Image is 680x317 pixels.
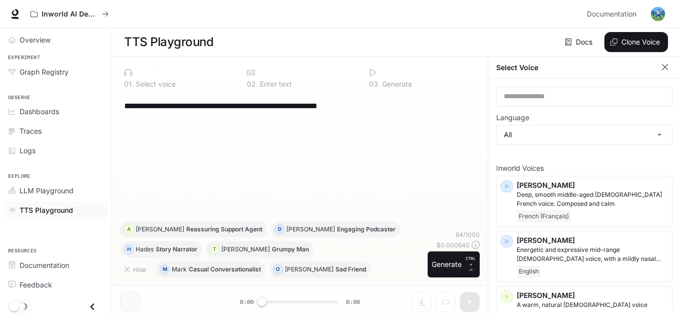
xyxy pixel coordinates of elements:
a: Overview [4,31,108,49]
a: Documentation [4,256,108,274]
img: User avatar [651,7,665,21]
span: French (Français) [517,210,571,222]
p: Mark [172,266,187,272]
a: Logs [4,142,108,159]
p: Story Narrator [156,246,197,252]
button: MMarkCasual Conversationalist [156,261,265,277]
a: Docs [563,32,596,52]
p: Energetic and expressive mid-range male voice, with a mildly nasal quality [517,245,668,263]
p: Language [496,114,529,121]
p: Engaging Podcaster [337,226,396,232]
button: D[PERSON_NAME]Engaging Podcaster [271,221,400,237]
p: [PERSON_NAME] [517,180,668,190]
a: TTS Playground [4,201,108,219]
button: All workspaces [26,4,113,24]
div: T [210,241,219,257]
p: A warm, natural female voice [517,300,668,309]
p: [PERSON_NAME] [286,226,335,232]
a: Dashboards [4,103,108,120]
p: 0 1 . [124,81,134,88]
span: Documentation [587,8,636,21]
a: Documentation [583,4,644,24]
span: Documentation [20,260,69,270]
span: English [517,265,541,277]
button: T[PERSON_NAME]Grumpy Man [206,241,313,257]
p: 0 2 . [247,81,258,88]
span: Feedback [20,279,52,290]
div: M [160,261,169,277]
div: A [124,221,133,237]
p: Inworld AI Demos [42,10,98,19]
div: H [124,241,133,257]
p: Inworld Voices [496,165,672,172]
div: D [275,221,284,237]
p: Generate [380,81,412,88]
p: Sad Friend [335,266,366,272]
button: GenerateCTRL +⏎ [428,251,480,277]
p: [PERSON_NAME] [517,290,668,300]
button: O[PERSON_NAME]Sad Friend [269,261,371,277]
p: CTRL + [466,255,476,267]
p: [PERSON_NAME] [221,246,270,252]
p: Enter text [258,81,292,88]
span: TTS Playground [20,205,73,215]
a: Traces [4,122,108,140]
button: User avatar [648,4,668,24]
p: 0 3 . [369,81,380,88]
p: Deep, smooth middle-aged male French voice. Composed and calm [517,190,668,208]
button: Close drawer [81,296,104,317]
button: A[PERSON_NAME]Reassuring Support Agent [120,221,267,237]
a: Feedback [4,276,108,293]
span: Dark mode toggle [9,300,19,311]
div: All [497,125,672,144]
p: Hades [136,246,154,252]
p: Grumpy Man [272,246,309,252]
button: Hide [120,261,152,277]
button: Clone Voice [604,32,668,52]
a: LLM Playground [4,182,108,199]
p: Casual Conversationalist [189,266,261,272]
p: ⏎ [466,255,476,273]
a: Graph Registry [4,63,108,81]
p: [PERSON_NAME] [285,266,333,272]
p: [PERSON_NAME] [517,235,668,245]
p: Reassuring Support Agent [186,226,262,232]
button: HHadesStory Narrator [120,241,202,257]
span: Graph Registry [20,67,69,77]
p: Select voice [134,81,176,88]
span: Dashboards [20,106,59,117]
div: O [273,261,282,277]
span: Traces [20,126,42,136]
span: Overview [20,35,51,45]
span: LLM Playground [20,185,74,196]
span: Logs [20,145,36,156]
p: [PERSON_NAME] [136,226,184,232]
h1: TTS Playground [124,32,213,52]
